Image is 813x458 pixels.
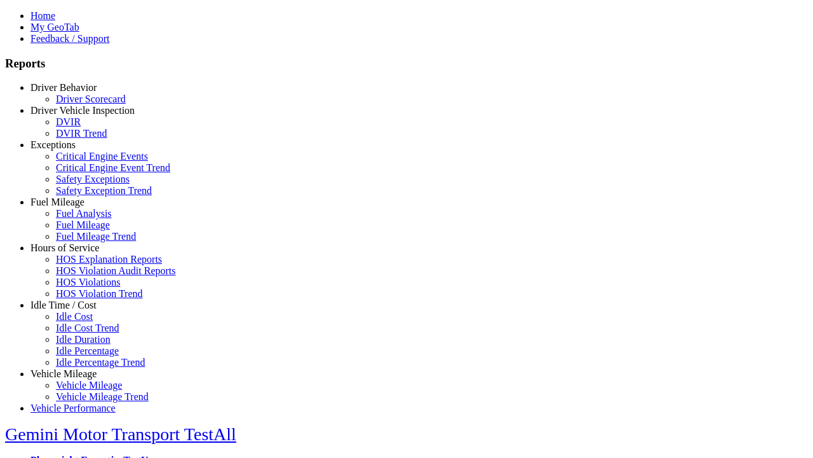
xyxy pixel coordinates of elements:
[56,265,176,276] a: HOS Violation Audit Reports
[56,277,120,288] a: HOS Violations
[30,10,55,21] a: Home
[56,128,107,139] a: DVIR Trend
[56,116,81,127] a: DVIR
[56,380,122,391] a: Vehicle Mileage
[5,57,808,71] h3: Reports
[30,33,109,44] a: Feedback / Support
[56,254,162,265] a: HOS Explanation Reports
[56,334,111,345] a: Idle Duration
[56,94,126,104] a: Driver Scorecard
[56,288,143,299] a: HOS Violation Trend
[56,357,145,368] a: Idle Percentage Trend
[56,162,170,173] a: Critical Engine Event Trend
[30,22,79,32] a: My GeoTab
[56,219,110,230] a: Fuel Mileage
[30,197,84,207] a: Fuel Mileage
[30,242,99,253] a: Hours of Service
[56,323,119,333] a: Idle Cost Trend
[30,300,97,310] a: Idle Time / Cost
[56,231,136,242] a: Fuel Mileage Trend
[30,139,76,150] a: Exceptions
[30,105,135,116] a: Driver Vehicle Inspection
[5,424,236,444] a: Gemini Motor Transport TestAll
[30,368,97,379] a: Vehicle Mileage
[56,345,119,356] a: Idle Percentage
[56,391,149,402] a: Vehicle Mileage Trend
[56,208,112,219] a: Fuel Analysis
[56,185,152,196] a: Safety Exception Trend
[56,311,93,322] a: Idle Cost
[30,403,116,413] a: Vehicle Performance
[56,174,130,184] a: Safety Exceptions
[30,82,97,93] a: Driver Behavior
[56,151,148,162] a: Critical Engine Events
